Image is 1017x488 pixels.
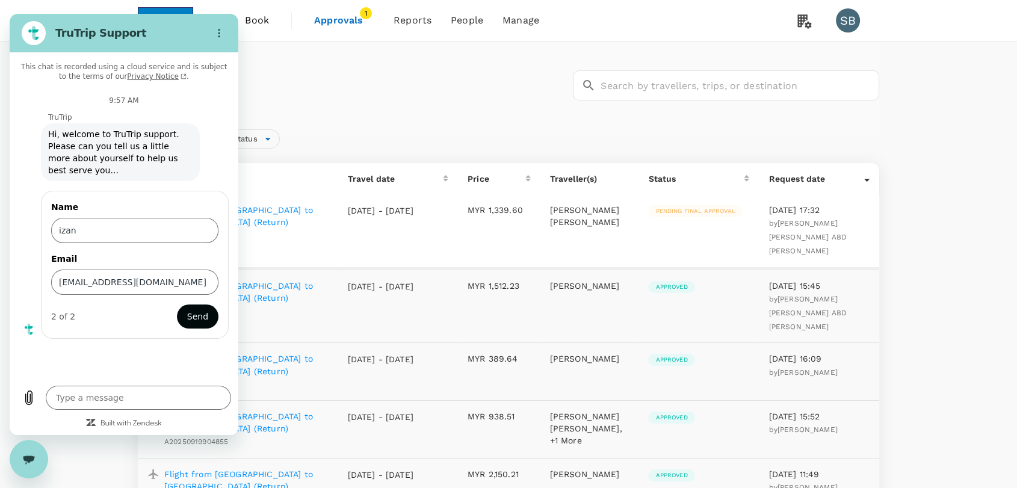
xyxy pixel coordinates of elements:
[225,129,280,149] div: Status
[314,13,374,28] span: Approvals
[768,219,847,255] span: by
[768,173,864,185] div: Request date
[39,114,183,162] span: Hi, welcome to TruTrip support. Please can you tell us a little more about yourself to help us be...
[360,7,372,19] span: 1
[768,468,870,480] p: [DATE] 11:49
[648,207,742,215] span: Pending final approval
[451,13,483,28] span: People
[468,353,531,365] p: MYR 389.64
[117,58,177,67] a: Privacy Notice(opens in a new tab)
[836,8,860,32] div: SB
[99,82,129,91] p: 9:57 AM
[550,410,629,446] p: [PERSON_NAME] [PERSON_NAME], +1 More
[768,410,870,422] p: [DATE] 15:52
[164,437,228,446] span: A20250919904855
[768,368,837,377] span: by
[10,440,48,478] iframe: Button to launch messaging window, conversation in progress
[42,239,209,251] label: Email
[10,48,219,67] p: This chat is recorded using a cloud service and is subject to the terms of our .
[468,410,531,422] p: MYR 938.51
[601,70,879,100] input: Search by travellers, trips, or destination
[768,353,870,365] p: [DATE] 16:09
[39,99,229,108] p: TruTrip
[550,280,629,292] p: [PERSON_NAME]
[347,411,413,423] p: [DATE] - [DATE]
[550,468,629,480] p: [PERSON_NAME]
[468,280,531,292] p: MYR 1,512.23
[169,60,177,66] svg: (opens in a new tab)
[164,280,328,304] a: Flight from [GEOGRAPHIC_DATA] to [GEOGRAPHIC_DATA] (Return)
[648,173,744,185] div: Status
[42,187,209,199] label: Name
[768,280,870,292] p: [DATE] 15:45
[648,356,694,364] span: Approved
[347,280,413,292] p: [DATE] - [DATE]
[502,13,539,28] span: Manage
[468,204,531,216] p: MYR 1,339.60
[550,204,629,228] p: [PERSON_NAME] [PERSON_NAME]
[42,297,66,309] div: 2 of 2
[394,13,431,28] span: Reports
[178,295,199,310] span: Send
[91,406,152,414] a: Built with Zendesk: Visit the Zendesk website in a new tab
[167,291,209,315] button: Send
[550,173,629,185] p: Traveller(s)
[164,410,328,434] a: Flight from [GEOGRAPHIC_DATA] to [GEOGRAPHIC_DATA] (Return)
[777,368,838,377] span: [PERSON_NAME]
[550,353,629,365] p: [PERSON_NAME]
[347,205,413,217] p: [DATE] - [DATE]
[648,471,694,480] span: Approved
[7,372,31,396] button: Upload file
[648,283,694,291] span: Approved
[226,134,265,145] span: Status
[203,13,226,28] span: Trips
[648,413,694,422] span: Approved
[468,173,525,185] div: Price
[347,469,413,481] p: [DATE] - [DATE]
[768,425,837,434] span: by
[164,204,328,228] a: Flight from [GEOGRAPHIC_DATA] to [GEOGRAPHIC_DATA] (Return)
[768,219,847,255] span: [PERSON_NAME] [PERSON_NAME] ABD [PERSON_NAME]
[245,13,269,28] span: Book
[347,353,413,365] p: [DATE] - [DATE]
[164,353,328,377] a: Flight from [GEOGRAPHIC_DATA] to [GEOGRAPHIC_DATA] (Return)
[138,73,568,98] h1: Approvals
[768,204,870,216] p: [DATE] 17:32
[768,295,847,331] span: by
[777,425,838,434] span: [PERSON_NAME]
[468,468,531,480] p: MYR 2,150.21
[138,7,193,34] img: EPOMS SDN BHD
[10,14,238,435] iframe: Messaging window
[768,295,847,331] span: [PERSON_NAME] [PERSON_NAME] ABD [PERSON_NAME]
[347,173,442,185] div: Travel date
